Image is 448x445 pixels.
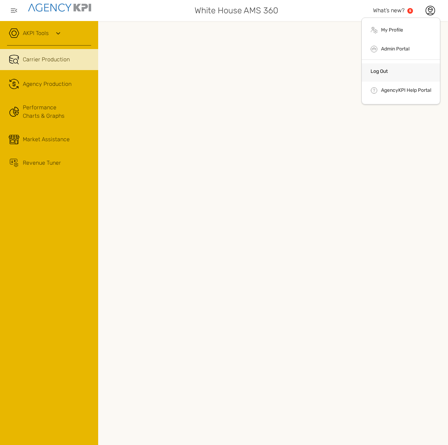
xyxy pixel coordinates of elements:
a: Log Out [371,68,388,74]
a: Admin Portal [381,46,409,52]
span: White House AMS 360 [195,4,278,17]
text: 5 [409,9,411,13]
a: 5 [407,8,413,14]
span: Carrier Production [23,55,70,64]
span: Revenue Tuner [23,159,61,167]
a: My Profile [381,27,403,33]
a: AgencyKPI Help Portal [381,87,431,93]
span: Agency Production [23,80,72,88]
a: AKPI Tools [23,29,49,37]
span: Market Assistance [23,135,70,144]
img: agencykpi-logo-550x69-2d9e3fa8.png [28,4,91,12]
span: What’s new? [373,7,405,14]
